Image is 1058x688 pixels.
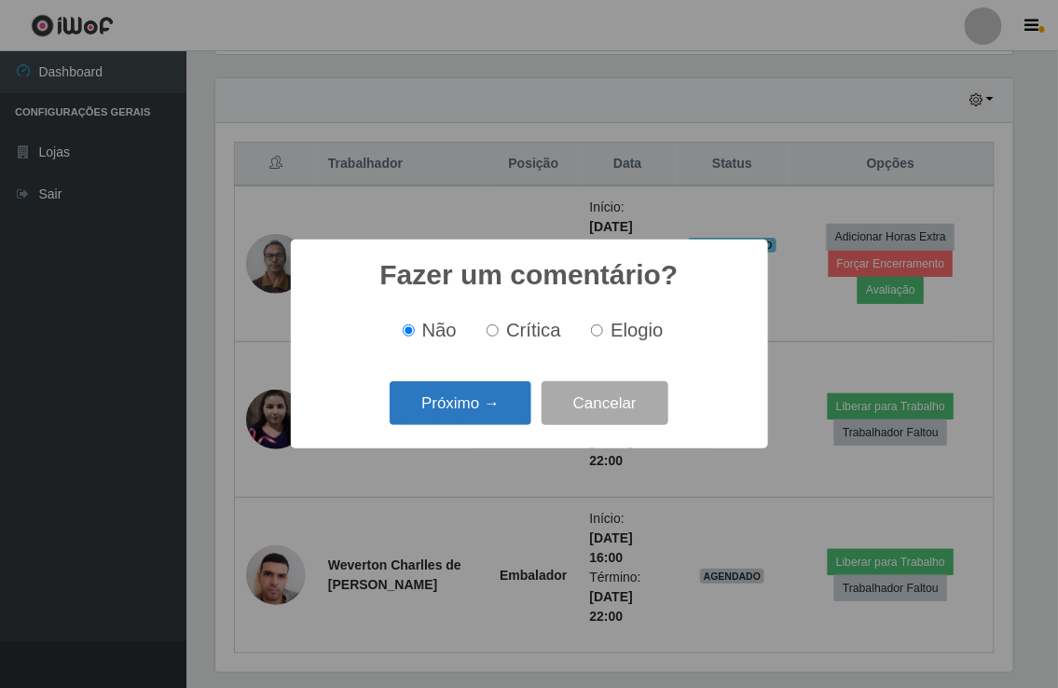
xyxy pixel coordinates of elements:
[390,381,531,425] button: Próximo →
[542,381,668,425] button: Cancelar
[422,320,457,340] span: Não
[403,324,415,337] input: Não
[487,324,499,337] input: Crítica
[379,258,678,292] h2: Fazer um comentário?
[506,320,561,340] span: Crítica
[591,324,603,337] input: Elogio
[611,320,663,340] span: Elogio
